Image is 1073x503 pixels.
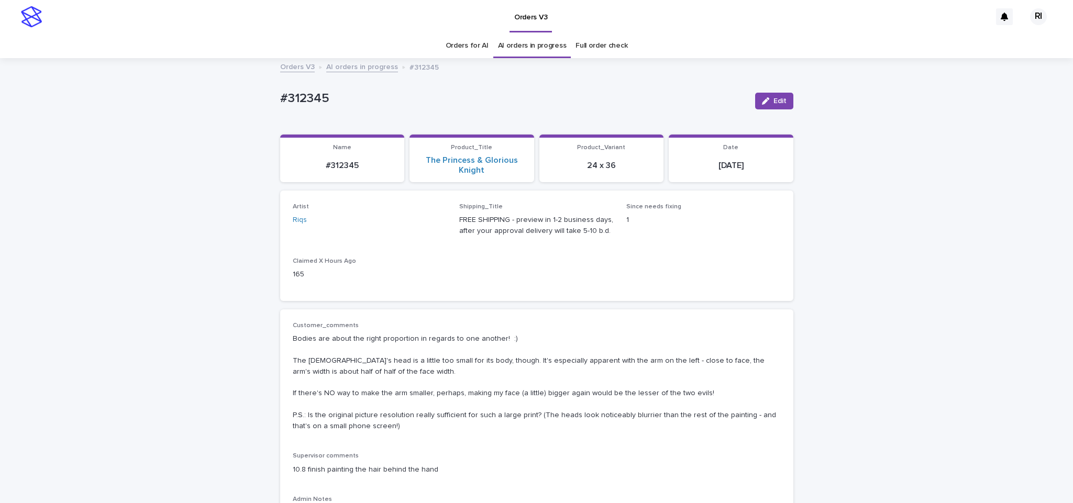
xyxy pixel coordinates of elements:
p: [DATE] [675,161,787,171]
img: stacker-logo-s-only.png [21,6,42,27]
a: AI orders in progress [326,60,398,72]
span: Customer_comments [293,322,359,329]
p: FREE SHIPPING - preview in 1-2 business days, after your approval delivery will take 5-10 b.d. [459,215,614,237]
span: Product_Variant [577,144,625,151]
p: #312345 [286,161,399,171]
div: RI [1030,8,1047,25]
p: Bodies are about the right proportion in regards to one another! :) The [DEMOGRAPHIC_DATA]'s head... [293,333,781,431]
span: Edit [773,97,787,105]
a: Orders V3 [280,60,315,72]
a: Riqs [293,215,307,226]
span: Date [723,144,738,151]
span: Name [333,144,351,151]
a: Orders for AI [446,33,489,58]
span: Since needs fixing [626,204,681,210]
span: Admin Notes [293,496,332,502]
p: #312345 [280,91,747,106]
span: Product_Title [451,144,492,151]
span: Supervisor comments [293,453,359,459]
p: 10.8 finish painting the hair behind the hand [293,464,781,475]
p: 165 [293,269,447,280]
span: Artist [293,204,309,210]
button: Edit [755,93,793,109]
p: 1 [626,215,781,226]
a: Full order check [576,33,627,58]
a: AI orders in progress [498,33,567,58]
a: The Princess & Glorious Knight [416,155,528,175]
p: #312345 [410,61,439,72]
span: Shipping_Title [459,204,503,210]
p: 24 x 36 [546,161,658,171]
span: Claimed X Hours Ago [293,258,356,264]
